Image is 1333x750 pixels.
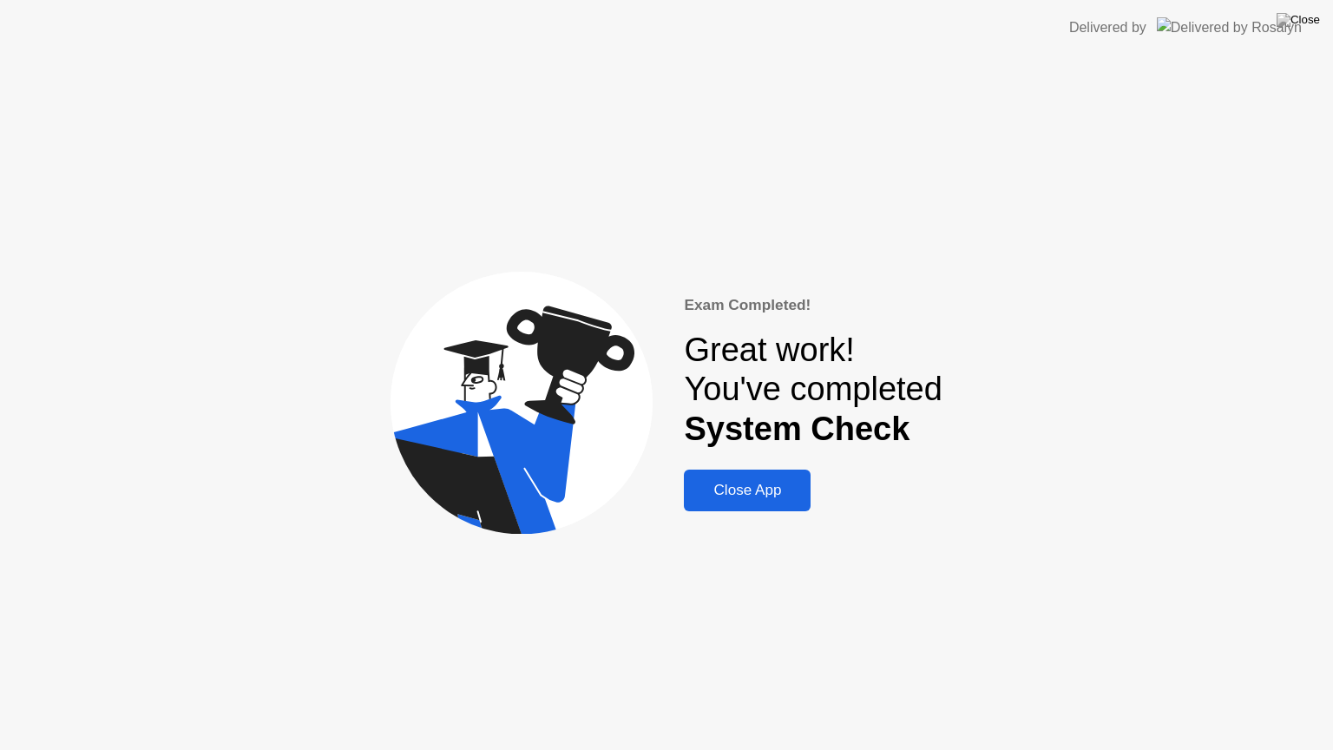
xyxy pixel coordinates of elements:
[684,470,811,511] button: Close App
[689,482,805,499] div: Close App
[1157,17,1302,37] img: Delivered by Rosalyn
[1069,17,1146,38] div: Delivered by
[684,331,942,450] div: Great work! You've completed
[684,294,942,317] div: Exam Completed!
[1277,13,1320,27] img: Close
[684,411,909,447] b: System Check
